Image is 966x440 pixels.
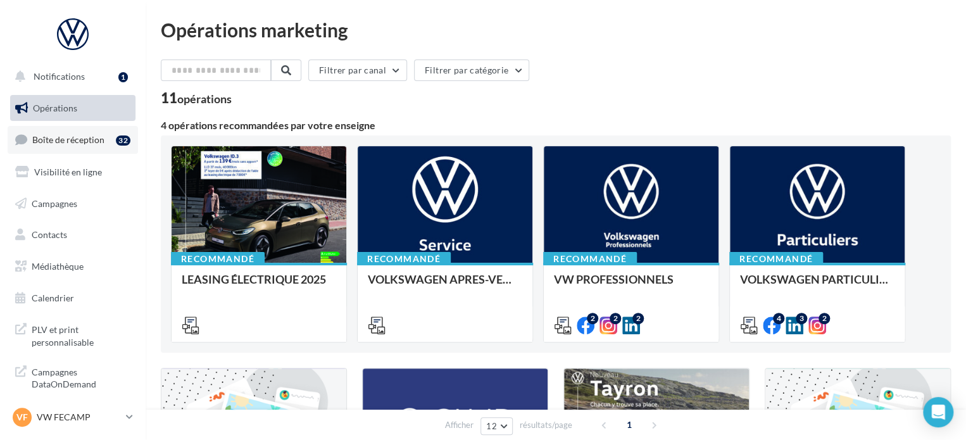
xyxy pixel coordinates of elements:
[8,316,138,353] a: PLV et print personnalisable
[37,411,121,424] p: VW FECAMP
[32,363,130,391] span: Campagnes DataOnDemand
[445,419,474,431] span: Afficher
[161,91,232,105] div: 11
[182,273,336,298] div: LEASING ÉLECTRIQUE 2025
[16,411,28,424] span: VF
[33,103,77,113] span: Opérations
[8,191,138,217] a: Campagnes
[32,292,74,303] span: Calendrier
[610,313,621,324] div: 2
[773,313,784,324] div: 4
[520,419,572,431] span: résultats/page
[32,134,104,145] span: Boîte de réception
[554,273,708,298] div: VW PROFESSIONNELS
[8,159,138,185] a: Visibilité en ligne
[8,222,138,248] a: Contacts
[480,417,513,435] button: 12
[796,313,807,324] div: 3
[819,313,830,324] div: 2
[34,167,102,177] span: Visibilité en ligne
[161,20,951,39] div: Opérations marketing
[486,421,497,431] span: 12
[8,95,138,122] a: Opérations
[368,273,522,298] div: VOLKSWAGEN APRES-VENTE
[308,60,407,81] button: Filtrer par canal
[34,71,85,82] span: Notifications
[923,397,953,427] div: Open Intercom Messenger
[116,135,130,146] div: 32
[8,358,138,396] a: Campagnes DataOnDemand
[32,261,84,272] span: Médiathèque
[32,229,67,240] span: Contacts
[632,313,644,324] div: 2
[8,126,138,153] a: Boîte de réception32
[619,415,639,435] span: 1
[414,60,529,81] button: Filtrer par catégorie
[740,273,894,298] div: VOLKSWAGEN PARTICULIER
[171,252,265,266] div: Recommandé
[587,313,598,324] div: 2
[8,285,138,311] a: Calendrier
[10,405,135,429] a: VF VW FECAMP
[118,72,128,82] div: 1
[729,252,823,266] div: Recommandé
[32,321,130,348] span: PLV et print personnalisable
[8,63,133,90] button: Notifications 1
[177,93,232,104] div: opérations
[357,252,451,266] div: Recommandé
[32,198,77,208] span: Campagnes
[8,253,138,280] a: Médiathèque
[543,252,637,266] div: Recommandé
[161,120,951,130] div: 4 opérations recommandées par votre enseigne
